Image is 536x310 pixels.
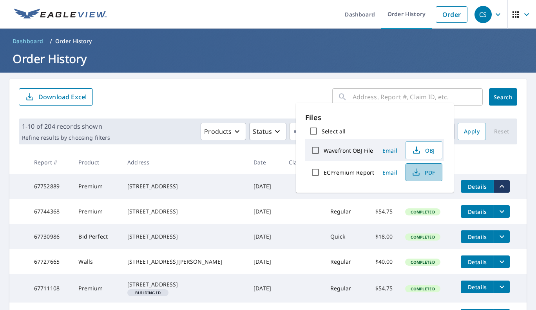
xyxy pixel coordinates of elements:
[406,163,442,181] button: PDF
[411,168,436,177] span: PDF
[28,274,72,303] td: 67711108
[364,199,399,224] td: $54.75
[494,255,510,268] button: filesDropdownBtn-67727665
[305,112,444,123] p: Files
[72,274,121,303] td: Premium
[253,127,272,136] p: Status
[247,274,282,303] td: [DATE]
[28,151,72,174] th: Report #
[494,180,510,193] button: filesDropdownBtn-67752889
[121,151,247,174] th: Address
[495,93,511,101] span: Search
[364,249,399,274] td: $40.00
[380,147,399,154] span: Email
[406,209,439,215] span: Completed
[494,230,510,243] button: filesDropdownBtn-67730986
[72,174,121,199] td: Premium
[465,258,489,266] span: Details
[247,151,282,174] th: Date
[22,134,110,141] p: Refine results by choosing filters
[127,258,241,266] div: [STREET_ADDRESS][PERSON_NAME]
[201,123,246,140] button: Products
[458,123,486,140] button: Apply
[19,88,93,106] button: Download Excel
[461,281,494,293] button: detailsBtn-67711108
[28,249,72,274] td: 67727665
[436,6,467,23] a: Order
[28,224,72,249] td: 67730986
[406,234,439,240] span: Completed
[406,259,439,265] span: Completed
[494,281,510,293] button: filesDropdownBtn-67711108
[465,208,489,215] span: Details
[364,274,399,303] td: $54.75
[9,35,47,47] a: Dashboard
[135,291,161,295] em: Building ID
[322,128,346,135] label: Select all
[22,122,110,131] p: 1-10 of 204 records shown
[72,224,121,249] td: Bid Perfect
[461,205,494,218] button: detailsBtn-67744368
[324,274,364,303] td: Regular
[377,166,402,179] button: Email
[324,147,373,154] label: Wavefront OBJ File
[474,6,492,23] div: CS
[464,127,480,137] span: Apply
[406,286,439,292] span: Completed
[461,180,494,193] button: detailsBtn-67752889
[247,224,282,249] td: [DATE]
[127,281,241,288] div: [STREET_ADDRESS]
[9,51,527,67] h1: Order History
[494,205,510,218] button: filesDropdownBtn-67744368
[290,123,334,140] button: Orgs
[247,174,282,199] td: [DATE]
[13,37,43,45] span: Dashboard
[14,9,107,20] img: EV Logo
[28,199,72,224] td: 67744368
[249,123,286,140] button: Status
[364,224,399,249] td: $18.00
[465,283,489,291] span: Details
[72,151,121,174] th: Product
[411,146,436,155] span: OBJ
[282,151,324,174] th: Claim ID
[127,208,241,215] div: [STREET_ADDRESS]
[38,93,87,101] p: Download Excel
[465,183,489,190] span: Details
[247,249,282,274] td: [DATE]
[72,249,121,274] td: Walls
[377,144,402,157] button: Email
[127,182,241,190] div: [STREET_ADDRESS]
[465,233,489,241] span: Details
[9,35,527,47] nav: breadcrumb
[324,169,374,176] label: ECPremium Report
[461,255,494,268] button: detailsBtn-67727665
[406,141,442,159] button: OBJ
[247,199,282,224] td: [DATE]
[324,249,364,274] td: Regular
[380,169,399,176] span: Email
[127,233,241,241] div: [STREET_ADDRESS]
[204,127,232,136] p: Products
[72,199,121,224] td: Premium
[28,174,72,199] td: 67752889
[489,88,517,106] button: Search
[324,199,364,224] td: Regular
[461,230,494,243] button: detailsBtn-67730986
[293,127,319,137] span: Orgs
[324,224,364,249] td: Quick
[353,86,483,108] input: Address, Report #, Claim ID, etc.
[55,37,92,45] p: Order History
[50,36,52,46] li: /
